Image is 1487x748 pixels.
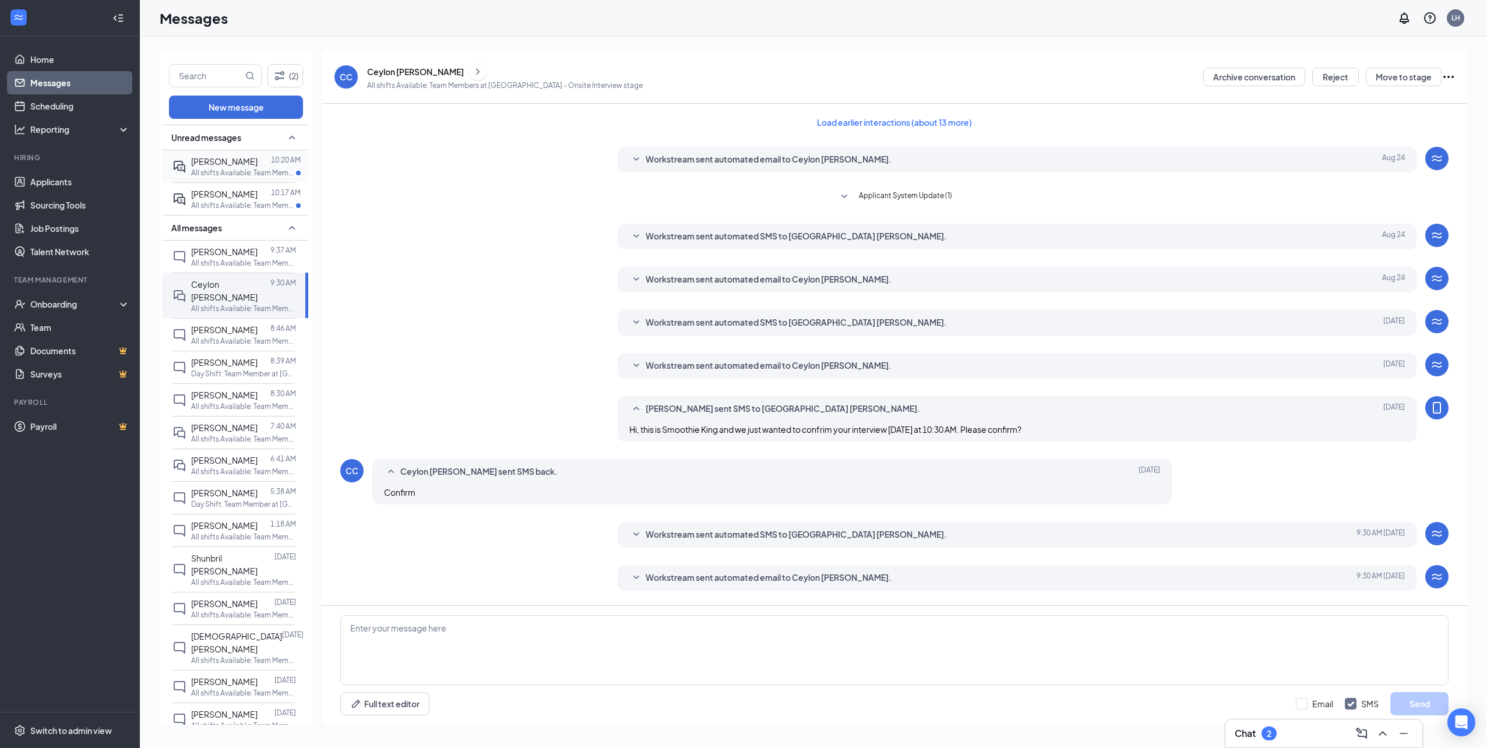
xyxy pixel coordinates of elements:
p: All shifts Available: Team Members at [GEOGRAPHIC_DATA] [191,577,296,587]
svg: SmallChevronDown [629,359,643,373]
svg: WorkstreamLogo [1430,228,1444,242]
span: Workstream sent automated SMS to [GEOGRAPHIC_DATA] [PERSON_NAME]. [646,528,947,542]
p: All shifts Available: Team Members at [GEOGRAPHIC_DATA] [191,532,296,542]
svg: ChatInactive [172,250,186,264]
p: 1:18 AM [270,519,296,529]
p: [DATE] [274,552,296,562]
button: ComposeMessage [1352,724,1371,743]
svg: ComposeMessage [1355,726,1369,740]
span: [PERSON_NAME] sent SMS to [GEOGRAPHIC_DATA] [PERSON_NAME]. [646,402,920,416]
svg: MobileSms [1430,401,1444,415]
button: New message [169,96,303,119]
a: DocumentsCrown [30,339,130,362]
span: [PERSON_NAME] [191,455,258,465]
svg: Analysis [14,124,26,135]
svg: ChatInactive [172,361,186,375]
p: [DATE] [274,675,296,685]
div: Switch to admin view [30,725,112,736]
span: [PERSON_NAME] [191,488,258,498]
span: Ceylon [PERSON_NAME] [191,279,258,302]
svg: ChatInactive [172,328,186,342]
span: [PERSON_NAME] [191,189,258,199]
span: [PERSON_NAME] [191,520,258,531]
h1: Messages [160,8,228,28]
p: All shifts Available: Team Members at [GEOGRAPHIC_DATA] [191,258,296,268]
svg: SmallChevronDown [837,190,851,204]
svg: SmallChevronUp [285,130,299,144]
span: [PERSON_NAME] [191,156,258,167]
svg: SmallChevronUp [629,402,643,416]
button: ChevronRight [469,63,487,80]
span: All messages [171,222,222,234]
p: 8:30 AM [270,389,296,398]
span: [PERSON_NAME] [191,422,258,433]
svg: SmallChevronDown [629,528,643,542]
svg: Notifications [1397,11,1411,25]
span: Applicant System Update (1) [859,190,952,204]
p: All shifts Available: Team Members at [GEOGRAPHIC_DATA] [191,401,296,411]
svg: WorkstreamLogo [1430,527,1444,541]
a: Home [30,48,130,71]
span: [DATE] [1383,359,1405,373]
a: Job Postings [30,217,130,240]
svg: ChatInactive [172,602,186,616]
div: Hiring [14,153,128,163]
span: [PERSON_NAME] [191,390,258,400]
svg: DoubleChat [172,426,186,440]
div: CC [340,71,353,83]
a: SurveysCrown [30,362,130,386]
span: Aug 24 [1382,153,1405,167]
div: Open Intercom Messenger [1447,708,1475,736]
span: [PERSON_NAME] [191,676,258,687]
span: [PERSON_NAME] [191,357,258,368]
p: All shifts Available: Team Members at [GEOGRAPHIC_DATA] [191,467,296,477]
svg: WorkstreamLogo [13,12,24,23]
svg: Filter [273,69,287,83]
p: [DATE] [274,597,296,607]
svg: UserCheck [14,298,26,310]
p: All shifts Available: Team Members at [GEOGRAPHIC_DATA] - Onsite Interview stage [367,80,643,90]
svg: QuestionInfo [1423,11,1437,25]
div: Reporting [30,124,131,135]
svg: SmallChevronDown [629,273,643,287]
p: 8:46 AM [270,323,296,333]
svg: ChatInactive [172,524,186,538]
p: All shifts Available: Team Members at [GEOGRAPHIC_DATA] [191,434,296,444]
span: [DATE] [1383,402,1405,416]
svg: ActiveDoubleChat [172,160,186,174]
p: All shifts Available: Team Members at [GEOGRAPHIC_DATA] [191,304,296,313]
p: [DATE] [282,630,304,640]
p: Day Shift: Team Member at [GEOGRAPHIC_DATA] [191,369,296,379]
a: PayrollCrown [30,415,130,438]
h3: Chat [1235,727,1256,740]
p: All shifts Available: Team Members at [GEOGRAPHIC_DATA] [191,168,296,178]
svg: Ellipses [1442,70,1456,84]
p: All shifts Available: Team Members at [GEOGRAPHIC_DATA] [191,655,296,665]
div: Onboarding [30,298,120,310]
p: All shifts Available: Team Members at [GEOGRAPHIC_DATA] [191,610,296,620]
svg: Settings [14,725,26,736]
button: Reject [1312,68,1359,86]
svg: ChatInactive [172,680,186,694]
button: ChevronUp [1373,724,1392,743]
svg: ChatInactive [172,563,186,577]
span: Workstream sent automated SMS to [GEOGRAPHIC_DATA] [PERSON_NAME]. [646,230,947,244]
span: Workstream sent automated email to Ceylon [PERSON_NAME]. [646,273,892,287]
svg: WorkstreamLogo [1430,315,1444,329]
button: SmallChevronDownApplicant System Update (1) [837,190,952,204]
span: [PERSON_NAME] [191,246,258,257]
svg: SmallChevronUp [285,221,299,235]
svg: WorkstreamLogo [1430,151,1444,165]
p: [DATE] [274,708,296,718]
span: Hi, this is Smoothie King and we just wanted to confrim your interview [DATE] at 10:30 AM. Please... [629,424,1021,435]
span: Workstream sent automated SMS to [GEOGRAPHIC_DATA] [PERSON_NAME]. [646,316,947,330]
button: Filter (2) [267,64,303,87]
a: Team [30,316,130,339]
svg: WorkstreamLogo [1430,271,1444,285]
span: [DATE] 9:30 AM [1356,528,1405,542]
svg: WorkstreamLogo [1430,358,1444,372]
p: All shifts Available: Team Members at [GEOGRAPHIC_DATA] [191,336,296,346]
svg: SmallChevronDown [629,230,643,244]
button: Send [1390,692,1449,715]
button: Full text editorPen [340,692,429,715]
